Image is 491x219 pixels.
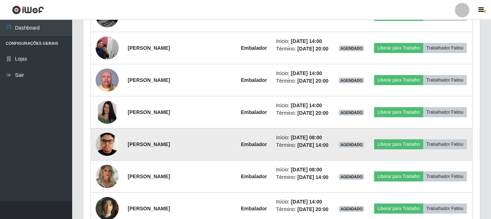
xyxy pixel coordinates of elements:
button: Trabalhador Faltou [423,107,467,117]
strong: Embalador [241,77,267,83]
button: Trabalhador Faltou [423,75,467,85]
li: Início: [276,134,330,141]
button: Liberar para Trabalho [374,203,423,214]
span: AGENDADO [339,45,364,51]
time: [DATE] 20:00 [297,78,328,84]
time: [DATE] 20:00 [297,46,328,52]
li: Término: [276,77,330,85]
time: [DATE] 14:00 [291,102,322,108]
strong: [PERSON_NAME] [128,141,170,147]
li: Início: [276,38,330,45]
button: Liberar para Trabalho [374,139,423,149]
strong: Embalador [241,45,267,51]
button: Liberar para Trabalho [374,171,423,181]
strong: [PERSON_NAME] [128,77,170,83]
span: AGENDADO [339,174,364,180]
li: Início: [276,166,330,174]
img: CoreUI Logo [12,5,44,14]
button: Liberar para Trabalho [374,75,423,85]
strong: [PERSON_NAME] [128,109,170,115]
button: Liberar para Trabalho [374,107,423,117]
strong: [PERSON_NAME] [128,174,170,179]
strong: [PERSON_NAME] [128,45,170,51]
strong: Embalador [241,109,267,115]
button: Trabalhador Faltou [423,171,467,181]
button: Liberar para Trabalho [374,43,423,53]
img: 1756749190909.jpeg [96,101,119,124]
time: [DATE] 14:00 [291,199,322,205]
time: [DATE] 20:00 [297,110,328,116]
span: AGENDADO [339,142,364,148]
li: Término: [276,206,330,213]
li: Término: [276,141,330,149]
li: Início: [276,70,330,77]
li: Término: [276,109,330,117]
img: 1755711663440.jpeg [96,129,119,159]
time: [DATE] 14:00 [297,142,328,148]
time: [DATE] 14:00 [291,38,322,44]
time: [DATE] 14:00 [297,174,328,180]
img: 1756478847073.jpeg [96,65,119,95]
img: 1755882104624.jpeg [96,161,119,192]
li: Término: [276,45,330,53]
li: Início: [276,102,330,109]
strong: [PERSON_NAME] [128,206,170,211]
img: 1756340937257.jpeg [96,32,119,63]
button: Trabalhador Faltou [423,139,467,149]
button: Trabalhador Faltou [423,43,467,53]
button: Trabalhador Faltou [423,203,467,214]
time: [DATE] 08:00 [291,167,322,172]
strong: Embalador [241,141,267,147]
span: AGENDADO [339,78,364,83]
time: [DATE] 08:00 [291,135,322,140]
span: AGENDADO [339,110,364,115]
time: [DATE] 14:00 [291,70,322,76]
strong: Embalador [241,206,267,211]
strong: Embalador [241,174,267,179]
span: AGENDADO [339,206,364,212]
li: Início: [276,198,330,206]
li: Término: [276,174,330,181]
time: [DATE] 20:00 [297,206,328,212]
